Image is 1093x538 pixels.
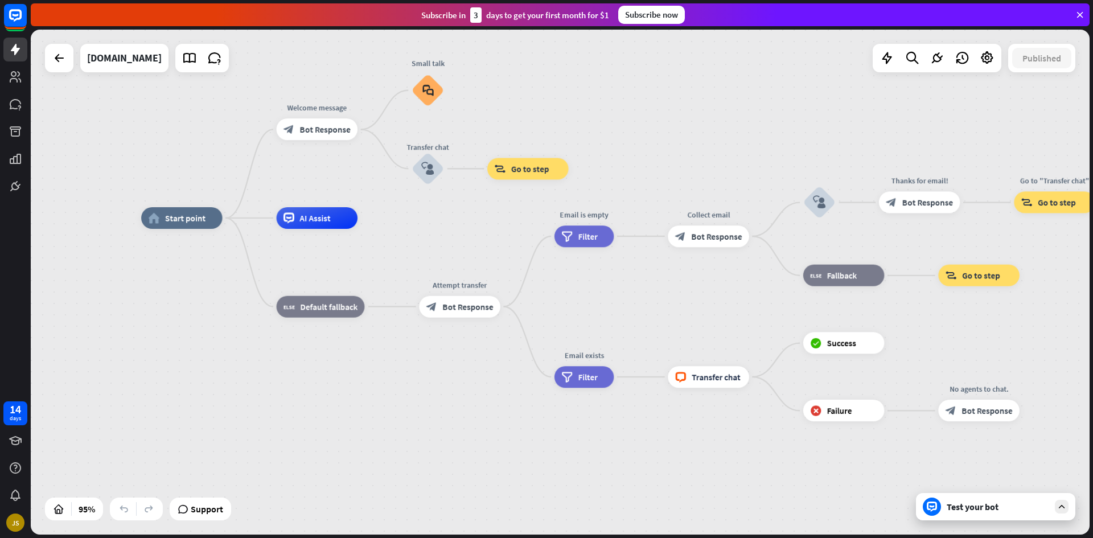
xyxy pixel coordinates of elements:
[930,384,1028,395] div: No agents to chat.
[618,6,685,24] div: Subscribe now
[511,163,549,174] span: Go to step
[9,5,43,39] button: Open LiveChat chat widget
[578,231,598,241] span: Filter
[827,270,857,281] span: Fallback
[299,124,350,135] span: Bot Response
[1038,197,1076,208] span: Go to step
[165,212,206,223] span: Start point
[470,7,482,23] div: 3
[300,301,358,312] span: Default fallback
[886,197,897,208] i: block_bot_response
[268,102,365,113] div: Welcome message
[813,196,826,209] i: block_user_input
[191,500,223,518] span: Support
[561,371,573,382] i: filter
[6,514,24,532] div: JS
[148,212,159,223] i: home_2
[692,371,741,382] span: Transfer chat
[810,270,821,281] i: block_fallback
[421,7,609,23] div: Subscribe in days to get your first month for $1
[404,58,453,68] div: Small talk
[871,175,968,186] div: Thanks for email!
[494,163,506,174] i: block_goto
[396,142,461,153] div: Transfer chat
[411,280,508,290] div: Attempt transfer
[691,231,742,241] span: Bot Response
[961,405,1012,416] span: Bot Response
[1012,48,1071,68] button: Published
[546,209,622,220] div: Email is empty
[947,501,1049,512] div: Test your bot
[946,405,956,416] i: block_bot_response
[675,371,687,382] i: block_livechat
[810,405,821,416] i: block_failure
[10,404,21,414] div: 14
[442,301,493,312] span: Bot Response
[578,371,598,382] span: Filter
[422,84,434,96] i: block_faq
[1021,197,1033,208] i: block_goto
[675,231,686,241] i: block_bot_response
[660,209,757,220] div: Collect email
[827,405,852,416] span: Failure
[87,44,162,72] div: togglit.co.uk
[946,270,957,281] i: block_goto
[827,338,856,348] span: Success
[283,124,294,135] i: block_bot_response
[561,231,573,241] i: filter
[10,414,21,422] div: days
[962,270,1000,281] span: Go to step
[546,350,622,360] div: Email exists
[3,401,27,425] a: 14 days
[283,301,295,312] i: block_fallback
[299,212,330,223] span: AI Assist
[75,500,98,518] div: 95%
[810,338,821,348] i: block_success
[421,162,434,175] i: block_user_input
[902,197,953,208] span: Bot Response
[426,301,437,312] i: block_bot_response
